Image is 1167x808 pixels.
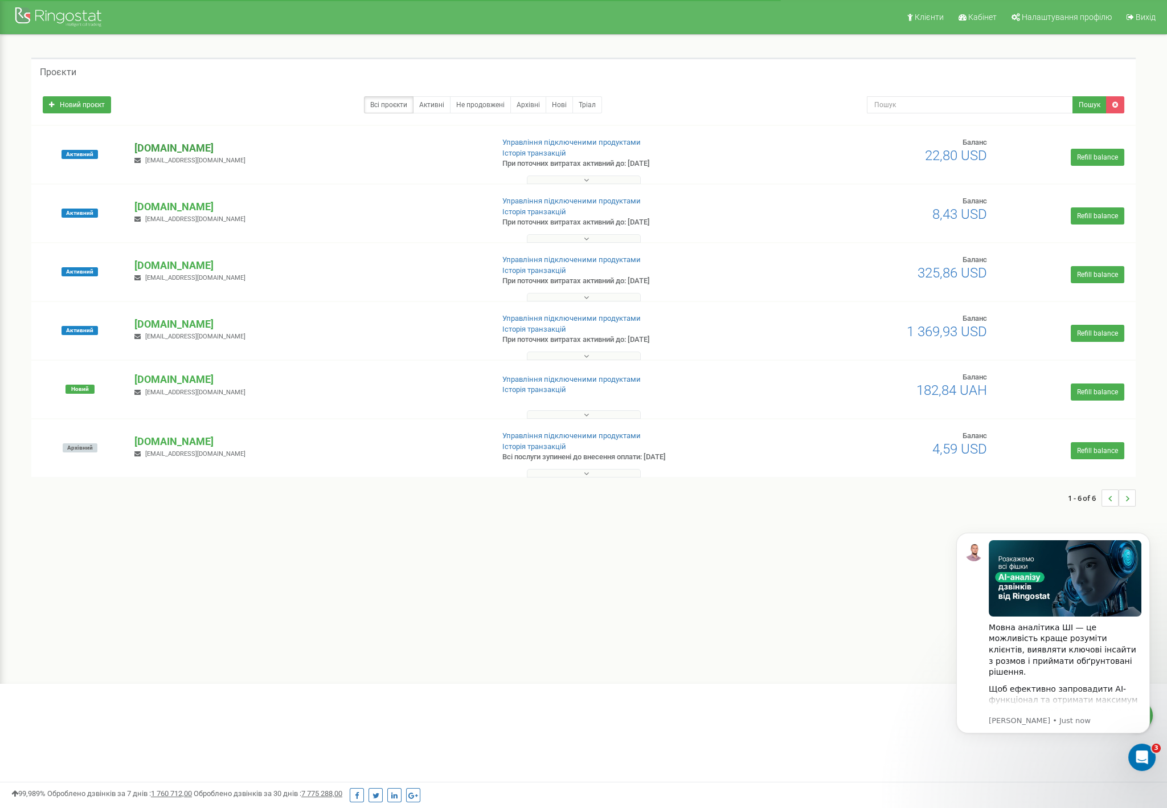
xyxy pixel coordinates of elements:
[1071,442,1124,459] a: Refill balance
[963,197,987,205] span: Баланс
[145,333,245,340] span: [EMAIL_ADDRESS][DOMAIN_NAME]
[145,215,245,223] span: [EMAIL_ADDRESS][DOMAIN_NAME]
[925,148,987,164] span: 22,80 USD
[963,373,987,381] span: Баланс
[1136,13,1156,22] span: Вихід
[963,138,987,146] span: Баланс
[502,431,641,440] a: Управління підключеними продуктами
[502,207,566,216] a: Історія транзакцій
[963,431,987,440] span: Баланс
[134,317,484,332] p: [DOMAIN_NAME]
[145,450,245,458] span: [EMAIL_ADDRESS][DOMAIN_NAME]
[1071,325,1124,342] a: Refill balance
[134,199,484,214] p: [DOMAIN_NAME]
[916,382,987,398] span: 182,84 UAH
[502,197,641,205] a: Управління підключеними продуктами
[1071,383,1124,401] a: Refill balance
[963,255,987,264] span: Баланс
[502,158,760,169] p: При поточних витратах активний до: [DATE]
[502,375,641,383] a: Управління підключеними продуктами
[502,138,641,146] a: Управління підключеними продуктами
[1072,96,1107,113] button: Пошук
[134,141,484,156] p: [DOMAIN_NAME]
[1071,149,1124,166] a: Refill balance
[1071,266,1124,283] a: Refill balance
[145,389,245,396] span: [EMAIL_ADDRESS][DOMAIN_NAME]
[62,150,98,159] span: Активний
[963,314,987,323] span: Баланс
[1068,478,1136,518] nav: ...
[63,443,97,452] span: Архівний
[134,434,484,449] p: [DOMAIN_NAME]
[932,206,987,222] span: 8,43 USD
[918,265,987,281] span: 325,86 USD
[502,314,641,323] a: Управління підключеними продуктами
[502,334,760,345] p: При поточних витратах активний до: [DATE]
[145,157,245,164] span: [EMAIL_ADDRESS][DOMAIN_NAME]
[867,96,1073,113] input: Пошук
[134,372,484,387] p: [DOMAIN_NAME]
[62,326,98,335] span: Активний
[572,96,602,113] a: Тріал
[62,267,98,276] span: Активний
[364,96,413,113] a: Всі проєкти
[502,266,566,275] a: Історія транзакцій
[502,452,760,463] p: Всі послуги зупинені до внесення оплати: [DATE]
[502,442,566,451] a: Історія транзакцій
[1022,13,1112,22] span: Налаштування профілю
[1071,207,1124,225] a: Refill balance
[65,385,95,394] span: Новий
[502,276,760,287] p: При поточних витратах активний до: [DATE]
[1068,489,1102,507] span: 1 - 6 of 6
[450,96,511,113] a: Не продовжені
[62,209,98,218] span: Активний
[932,441,987,457] span: 4,59 USD
[134,258,484,273] p: [DOMAIN_NAME]
[907,324,987,340] span: 1 369,93 USD
[14,5,105,31] img: Ringostat Logo
[502,255,641,264] a: Управління підключеними продуктами
[968,13,997,22] span: Кабінет
[546,96,573,113] a: Нові
[939,516,1167,777] iframe: Intercom notifications message
[145,274,245,281] span: [EMAIL_ADDRESS][DOMAIN_NAME]
[43,96,111,113] a: Новий проєкт
[502,325,566,333] a: Історія транзакцій
[40,67,76,77] h5: Проєкти
[510,96,546,113] a: Архівні
[502,217,760,228] p: При поточних витратах активний до: [DATE]
[413,96,451,113] a: Активні
[502,385,566,394] a: Історія транзакцій
[1128,744,1156,771] iframe: Intercom live chat
[1152,744,1161,753] span: 3
[502,149,566,157] a: Історія транзакцій
[915,13,944,22] span: Клієнти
